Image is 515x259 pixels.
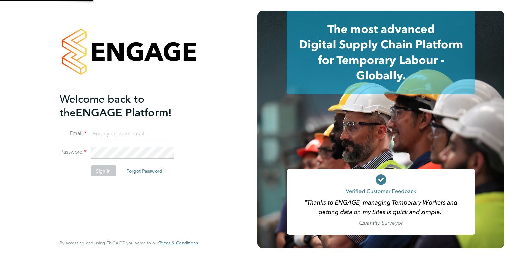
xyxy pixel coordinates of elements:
button: Forgot Password [121,165,168,176]
button: Sign In [91,165,116,176]
input: Enter your work email... [91,128,174,140]
span: Welcome back to the [60,92,144,119]
label: Email [60,130,87,137]
h2: ENGAGE Platform! [60,92,191,120]
span: By accessing and using ENGAGE you agree to our [60,240,198,246]
label: Password [60,149,87,156]
a: Terms & Conditions [159,240,198,246]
